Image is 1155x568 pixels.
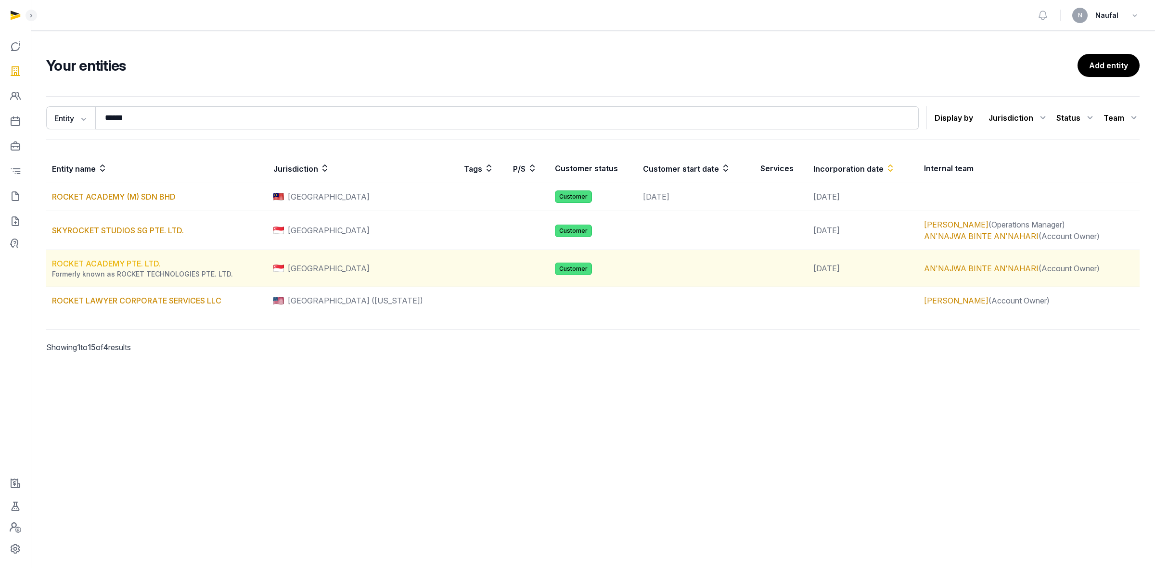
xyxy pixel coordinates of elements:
[1078,54,1140,77] a: Add entity
[52,296,221,305] a: ROCKET LAWYER CORPORATE SERVICES LLC
[924,220,988,229] a: [PERSON_NAME]
[555,190,592,203] span: Customer
[924,230,1134,242] div: (Account Owner)
[88,342,96,352] span: 15
[52,259,161,268] a: ROCKET ACADEMY PTE. LTD.
[924,296,988,305] a: [PERSON_NAME]
[288,295,423,306] span: [GEOGRAPHIC_DATA] ([US_STATE])
[458,155,507,182] th: Tags
[808,155,918,182] th: Incorporation date
[288,191,370,202] span: [GEOGRAPHIC_DATA]
[1104,110,1140,126] div: Team
[1072,8,1088,23] button: N
[555,225,592,237] span: Customer
[637,182,755,211] td: [DATE]
[808,211,918,250] td: [DATE]
[77,342,80,352] span: 1
[46,57,1078,74] h2: Your entities
[268,155,458,182] th: Jurisdiction
[924,231,1039,241] a: AN'NAJWA BINTE AN'NAHARI
[918,155,1140,182] th: Internal team
[1056,110,1096,126] div: Status
[924,219,1134,230] div: (Operations Manager)
[755,155,808,182] th: Services
[924,263,1134,274] div: (Account Owner)
[46,155,268,182] th: Entity name
[808,250,918,287] td: [DATE]
[1095,10,1118,21] span: Naufal
[288,225,370,236] span: [GEOGRAPHIC_DATA]
[549,155,637,182] th: Customer status
[288,263,370,274] span: [GEOGRAPHIC_DATA]
[46,106,95,129] button: Entity
[808,182,918,211] td: [DATE]
[1078,13,1082,18] span: N
[507,155,550,182] th: P/S
[924,295,1134,306] div: (Account Owner)
[988,110,1049,126] div: Jurisdiction
[52,226,184,235] a: SKYROCKET STUDIOS SG PTE. LTD.
[52,192,176,202] a: ROCKET ACADEMY (M) SDN BHD
[46,330,308,365] p: Showing to of results
[52,269,267,279] div: Formerly known as ROCKET TECHNOLOGIES PTE. LTD.
[924,264,1039,273] a: AN'NAJWA BINTE AN'NAHARI
[637,155,755,182] th: Customer start date
[103,342,108,352] span: 4
[555,263,592,275] span: Customer
[935,110,973,126] p: Display by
